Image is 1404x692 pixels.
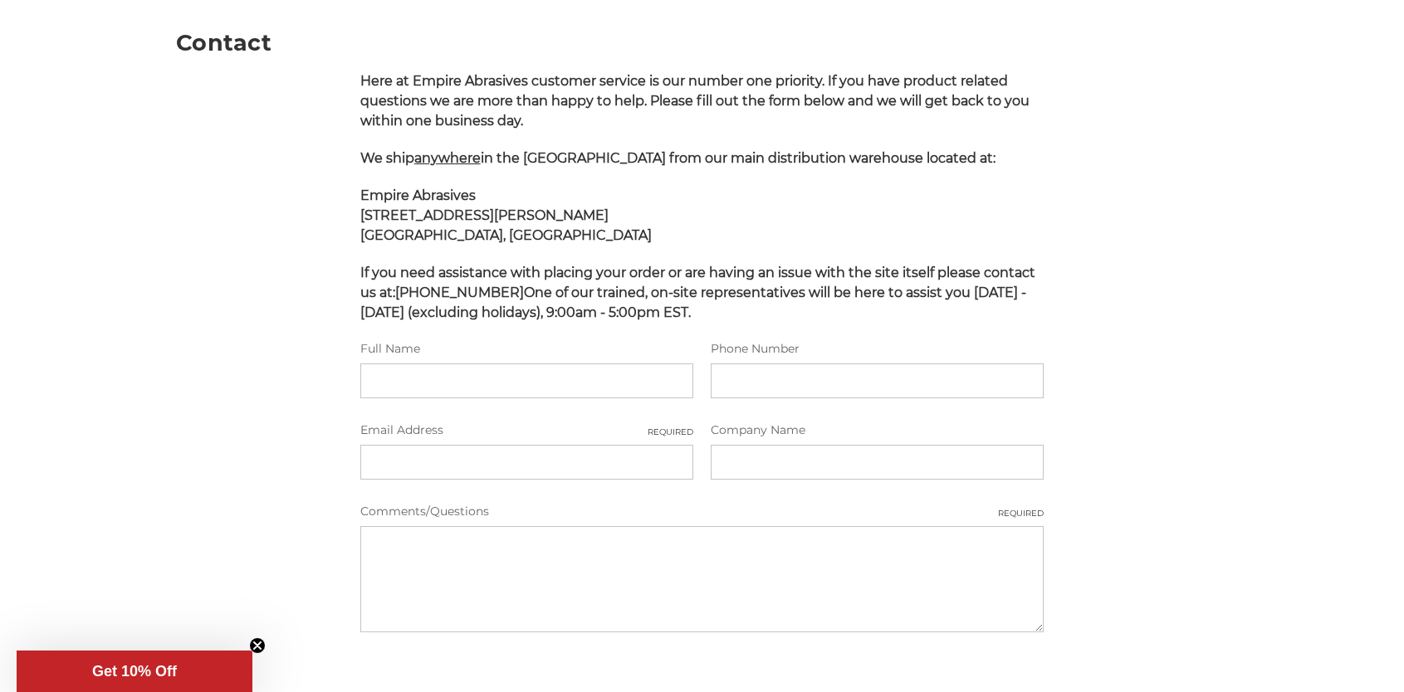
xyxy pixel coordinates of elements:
span: Empire Abrasives [360,188,476,203]
label: Phone Number [711,340,1044,358]
small: Required [998,507,1044,519]
label: Full Name [360,340,693,358]
span: Here at Empire Abrasives customer service is our number one priority. If you have product related... [360,73,1030,129]
span: If you need assistance with placing your order or are having an issue with the site itself please... [360,265,1035,320]
span: Get 10% Off [92,663,177,680]
label: Comments/Questions [360,503,1044,520]
label: Company Name [711,422,1044,439]
strong: [PHONE_NUMBER] [395,285,524,300]
strong: [STREET_ADDRESS][PERSON_NAME] [GEOGRAPHIC_DATA], [GEOGRAPHIC_DATA] [360,207,652,243]
small: Required [648,426,693,438]
div: Get 10% OffClose teaser [17,651,252,692]
span: anywhere [414,150,481,166]
label: Email Address [360,422,693,439]
h1: Contact [176,32,1228,54]
button: Close teaser [249,637,266,654]
span: We ship in the [GEOGRAPHIC_DATA] from our main distribution warehouse located at: [360,150,996,166]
